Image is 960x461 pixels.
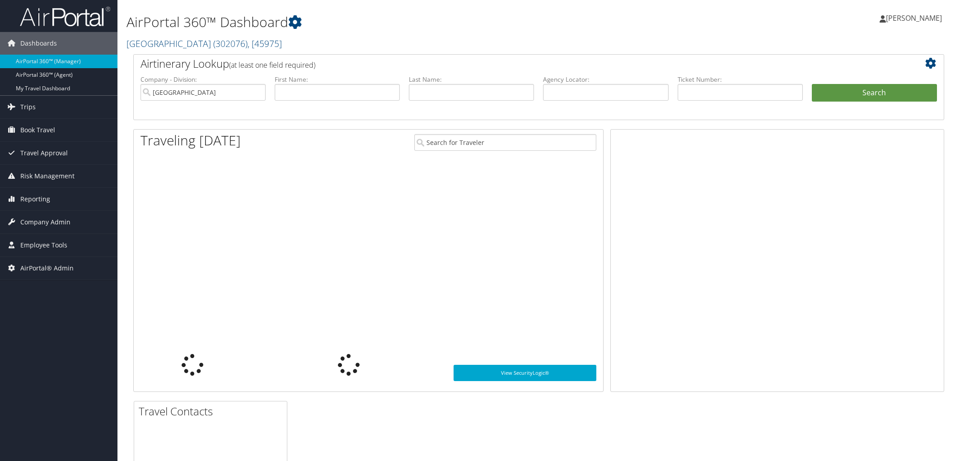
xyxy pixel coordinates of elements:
span: [PERSON_NAME] [886,13,942,23]
a: [GEOGRAPHIC_DATA] [126,37,282,50]
span: Employee Tools [20,234,67,256]
span: Company Admin [20,211,70,233]
span: Reporting [20,188,50,210]
span: Trips [20,96,36,118]
span: , [ 45975 ] [248,37,282,50]
span: (at least one field required) [229,60,315,70]
h2: Airtinerary Lookup [140,56,870,71]
span: Dashboards [20,32,57,55]
label: Agency Locator: [543,75,668,84]
a: View SecurityLogic® [454,365,596,381]
label: Last Name: [409,75,534,84]
h1: Traveling [DATE] [140,131,241,150]
span: ( 302076 ) [213,37,248,50]
label: First Name: [275,75,400,84]
label: Company - Division: [140,75,266,84]
span: Risk Management [20,165,75,187]
span: Travel Approval [20,142,68,164]
label: Ticket Number: [678,75,803,84]
span: Book Travel [20,119,55,141]
button: Search [812,84,937,102]
span: AirPortal® Admin [20,257,74,279]
h2: Travel Contacts [139,404,287,419]
a: [PERSON_NAME] [880,5,951,32]
input: Search for Traveler [414,134,596,151]
h1: AirPortal 360™ Dashboard [126,13,676,32]
img: airportal-logo.png [20,6,110,27]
